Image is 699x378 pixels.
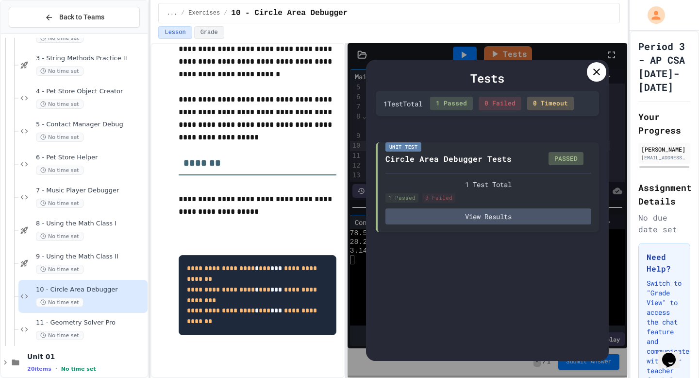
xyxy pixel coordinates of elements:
div: Circle Area Debugger Tests [385,153,512,165]
div: Tests [376,69,599,87]
iframe: chat widget [658,339,689,368]
span: Back to Teams [59,12,104,22]
span: 10 - Circle Area Debugger [36,286,146,294]
div: Unit Test [385,142,422,152]
span: No time set [36,265,83,274]
h3: Need Help? [647,251,682,275]
span: No time set [36,199,83,208]
span: 3 - String Methods Practice II [36,54,146,63]
div: [PERSON_NAME] [641,145,687,154]
div: PASSED [549,152,583,166]
span: Unit 01 [27,352,146,361]
span: / [224,9,227,17]
span: 5 - Contact Manager Debug [36,120,146,129]
div: 1 Passed [430,97,473,110]
span: No time set [61,366,96,372]
span: No time set [36,34,83,43]
button: Grade [194,26,224,39]
span: 11 - Geometry Solver Pro [36,319,146,327]
h1: Period 3 - AP CSA [DATE]-[DATE] [638,39,690,94]
span: ... [166,9,177,17]
span: 20 items [27,366,51,372]
span: No time set [36,331,83,340]
div: [EMAIL_ADDRESS][DOMAIN_NAME] [641,154,687,161]
span: 8 - Using the Math Class I [36,220,146,228]
button: Lesson [158,26,192,39]
span: • [55,365,57,373]
div: 1 Passed [385,193,418,203]
div: 1 Test Total [383,99,422,109]
span: No time set [36,133,83,142]
div: My Account [637,4,667,26]
h2: Your Progress [638,110,690,137]
span: / [181,9,184,17]
span: No time set [36,232,83,241]
div: No due date set [638,212,690,235]
span: 10 - Circle Area Debugger [231,7,348,19]
span: No time set [36,166,83,175]
span: 7 - Music Player Debugger [36,187,146,195]
div: 0 Failed [479,97,521,110]
span: 9 - Using the Math Class II [36,253,146,261]
h2: Assignment Details [638,181,690,208]
span: 6 - Pet Store Helper [36,154,146,162]
span: 4 - Pet Store Object Creator [36,87,146,96]
span: Exercises [188,9,220,17]
button: View Results [385,208,591,224]
div: 0 Failed [422,193,455,203]
div: 1 Test Total [385,179,591,189]
span: No time set [36,298,83,307]
div: 0 Timeout [527,97,574,110]
span: No time set [36,100,83,109]
button: Back to Teams [9,7,140,28]
span: No time set [36,67,83,76]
